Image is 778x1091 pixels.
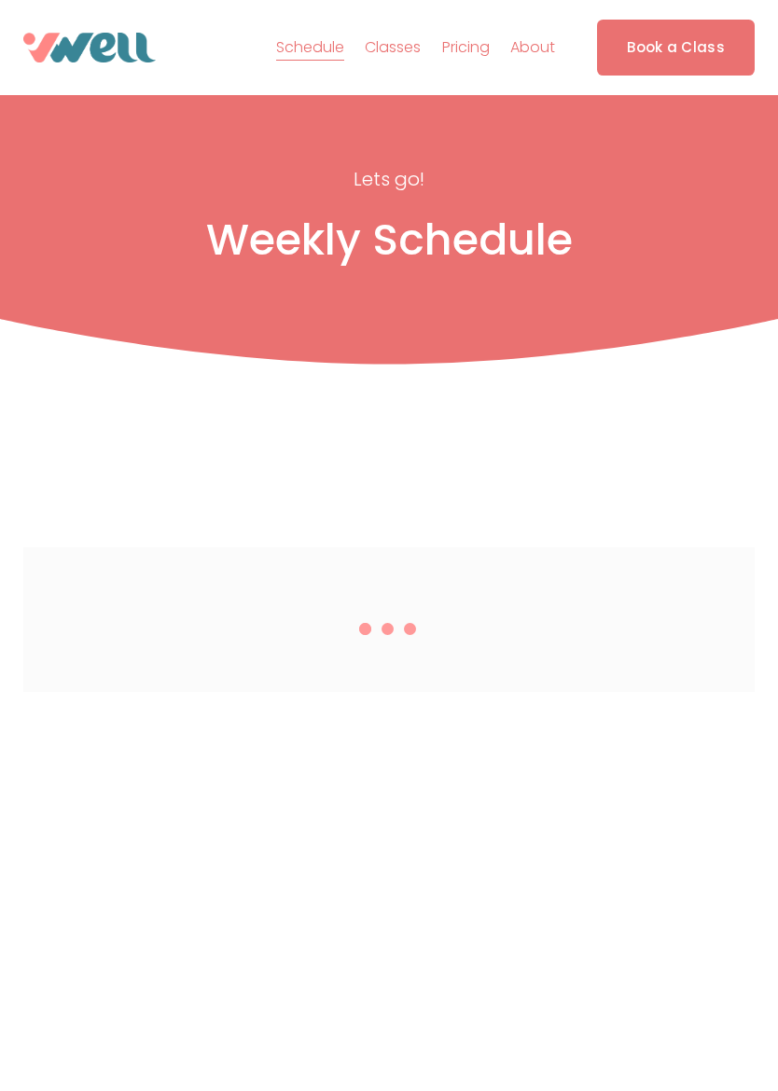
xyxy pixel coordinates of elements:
img: VWell [23,33,156,62]
a: folder dropdown [510,33,555,62]
a: Schedule [276,33,344,62]
a: folder dropdown [365,33,421,62]
a: Book a Class [597,20,755,76]
a: Pricing [442,33,490,62]
h1: Weekly Schedule [23,214,755,267]
span: About [510,35,555,62]
span: Classes [365,35,421,62]
p: Lets go! [240,162,538,196]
